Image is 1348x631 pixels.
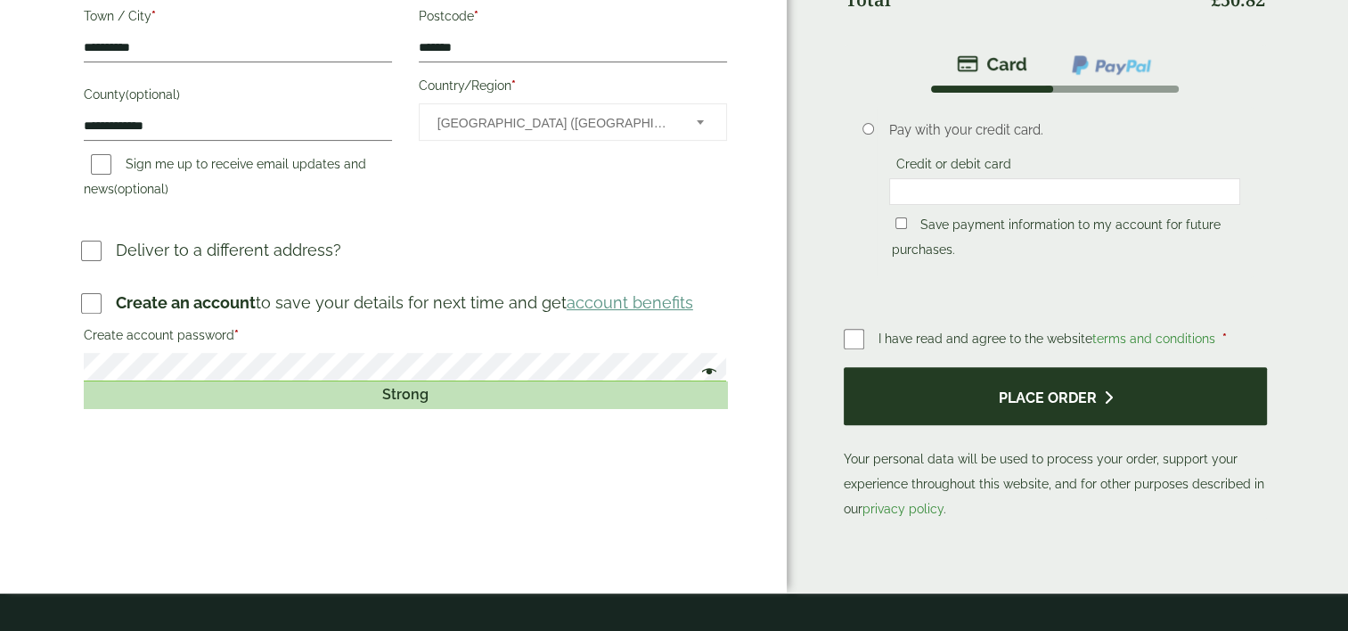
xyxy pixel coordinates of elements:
[437,104,673,142] span: United Kingdom (UK)
[84,157,366,201] label: Sign me up to receive email updates and news
[511,78,516,93] abbr: required
[151,9,156,23] abbr: required
[1070,53,1153,77] img: ppcp-gateway.png
[878,332,1219,346] span: I have read and agree to the website
[957,53,1027,75] img: stripe.png
[892,217,1221,262] label: Save payment information to my account for future purchases.
[84,323,727,353] label: Create account password
[1222,332,1227,346] abbr: required
[419,4,727,34] label: Postcode
[862,502,944,516] a: privacy policy
[844,367,1268,425] button: Place order
[84,82,392,112] label: County
[895,184,1234,200] iframe: Secure card payment input frame
[889,157,1018,176] label: Credit or debit card
[1092,332,1215,346] a: terms and conditions
[419,73,727,103] label: Country/Region
[474,9,478,23] abbr: required
[116,293,256,312] strong: Create an account
[126,87,180,102] span: (optional)
[116,291,693,315] p: to save your details for next time and get
[84,381,727,408] div: Strong
[419,103,727,141] span: Country/Region
[889,120,1239,140] p: Pay with your credit card.
[116,238,341,262] p: Deliver to a different address?
[567,293,693,312] a: account benefits
[114,182,168,196] span: (optional)
[234,328,239,342] abbr: required
[84,4,392,34] label: Town / City
[91,154,111,175] input: Sign me up to receive email updates and news(optional)
[844,367,1268,521] p: Your personal data will be used to process your order, support your experience throughout this we...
